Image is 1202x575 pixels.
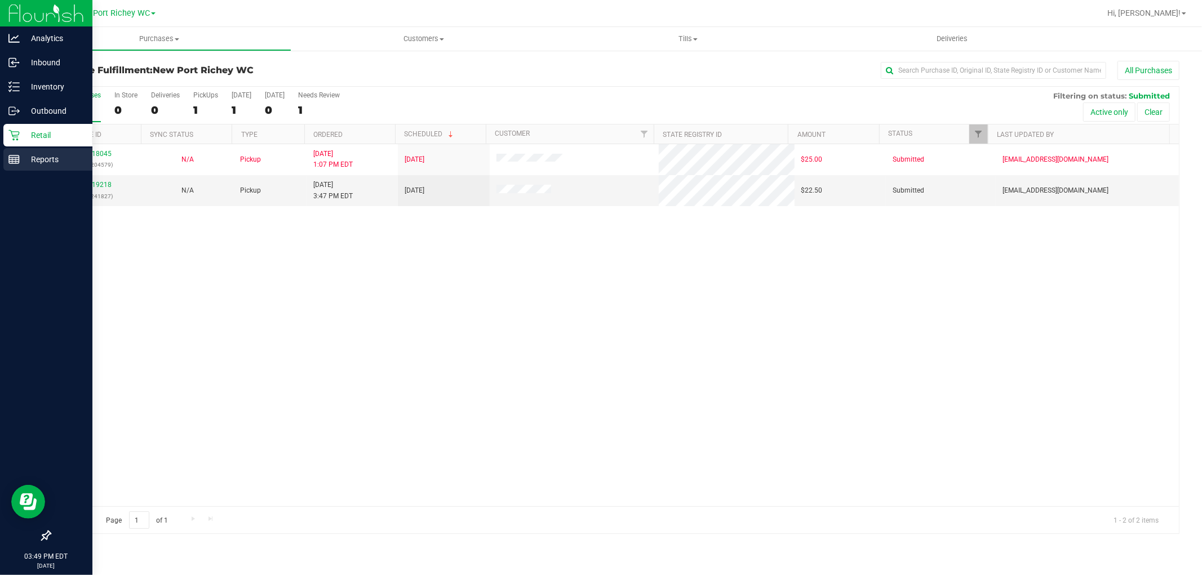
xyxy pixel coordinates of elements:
[635,124,654,144] a: Filter
[20,153,87,166] p: Reports
[556,34,820,44] span: Tills
[265,91,285,99] div: [DATE]
[181,155,194,163] span: Not Applicable
[797,131,826,139] a: Amount
[240,185,261,196] span: Pickup
[241,131,258,139] a: Type
[181,154,194,165] button: N/A
[114,104,138,117] div: 0
[313,180,353,201] span: [DATE] 3:47 PM EDT
[129,511,149,529] input: 1
[1105,511,1168,528] span: 1 - 2 of 2 items
[8,57,20,68] inline-svg: Inbound
[495,130,530,137] a: Customer
[20,32,87,45] p: Analytics
[151,91,180,99] div: Deliveries
[240,154,261,165] span: Pickup
[50,65,426,75] h3: Purchase Fulfillment:
[74,8,150,18] span: New Port Richey WC
[881,62,1106,79] input: Search Purchase ID, Original ID, State Registry ID or Customer Name...
[5,561,87,570] p: [DATE]
[8,105,20,117] inline-svg: Outbound
[1053,91,1126,100] span: Filtering on status:
[292,34,555,44] span: Customers
[313,131,343,139] a: Ordered
[820,27,1084,51] a: Deliveries
[888,130,912,137] a: Status
[1003,154,1108,165] span: [EMAIL_ADDRESS][DOMAIN_NAME]
[232,104,251,117] div: 1
[801,185,823,196] span: $22.50
[265,104,285,117] div: 0
[20,104,87,118] p: Outbound
[801,154,823,165] span: $25.00
[1083,102,1136,122] button: Active only
[57,159,135,170] p: (316204579)
[193,91,218,99] div: PickUps
[151,104,180,117] div: 0
[20,128,87,142] p: Retail
[150,131,194,139] a: Sync Status
[5,551,87,561] p: 03:49 PM EDT
[405,130,456,138] a: Scheduled
[291,27,556,51] a: Customers
[57,191,135,202] p: (316241827)
[80,181,112,189] a: 11819218
[8,154,20,165] inline-svg: Reports
[405,185,424,196] span: [DATE]
[1003,185,1108,196] span: [EMAIL_ADDRESS][DOMAIN_NAME]
[27,27,291,51] a: Purchases
[663,131,722,139] a: State Registry ID
[893,154,924,165] span: Submitted
[181,186,194,194] span: Not Applicable
[1129,91,1170,100] span: Submitted
[114,91,138,99] div: In Store
[556,27,820,51] a: Tills
[8,81,20,92] inline-svg: Inventory
[893,185,924,196] span: Submitted
[193,104,218,117] div: 1
[181,185,194,196] button: N/A
[405,154,424,165] span: [DATE]
[80,150,112,158] a: 11818045
[1117,61,1179,80] button: All Purchases
[20,80,87,93] p: Inventory
[28,34,291,44] span: Purchases
[298,104,340,117] div: 1
[153,65,254,75] span: New Port Richey WC
[997,131,1054,139] a: Last Updated By
[8,130,20,141] inline-svg: Retail
[1107,8,1181,17] span: Hi, [PERSON_NAME]!
[298,91,340,99] div: Needs Review
[969,124,988,144] a: Filter
[313,149,353,170] span: [DATE] 1:07 PM EDT
[8,33,20,44] inline-svg: Analytics
[1137,102,1170,122] button: Clear
[921,34,983,44] span: Deliveries
[11,485,45,519] iframe: Resource center
[232,91,251,99] div: [DATE]
[96,511,178,529] span: Page of 1
[20,56,87,69] p: Inbound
